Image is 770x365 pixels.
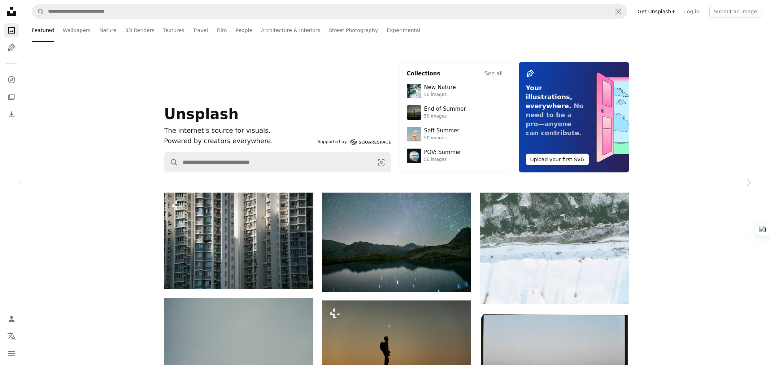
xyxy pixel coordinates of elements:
a: Nature [99,19,116,42]
a: Film [217,19,227,42]
p: Powered by creators everywhere. [164,136,315,146]
a: Explore [4,72,19,87]
h1: The internet’s source for visuals. [164,126,315,136]
button: Search Unsplash [165,153,178,172]
button: Submit an image [709,6,761,17]
div: New Nature [424,84,456,91]
form: Find visuals sitewide [164,152,391,172]
a: Starry night sky over a calm mountain lake [322,239,471,245]
a: Soft Summer50 images [407,127,503,141]
a: End of Summer50 images [407,105,503,120]
a: Log in [680,6,704,17]
span: Unsplash [164,106,239,122]
button: Menu [4,346,19,361]
img: Snow covered landscape with frozen water [480,193,629,304]
form: Find visuals sitewide [32,4,627,19]
a: Tall apartment buildings with many windows and balconies. [164,237,313,244]
a: Log in / Sign up [4,312,19,326]
span: No need to be a pro—anyone can contribute. [526,102,584,137]
img: premium_photo-1749544311043-3a6a0c8d54af [407,127,421,141]
a: Get Unsplash+ [633,6,680,17]
a: Photos [4,23,19,38]
a: Next [727,148,770,217]
a: New Nature50 images [407,84,503,98]
h4: Collections [407,69,440,78]
button: Language [4,329,19,343]
a: POV: Summer50 images [407,149,503,163]
a: Download History [4,107,19,122]
img: premium_photo-1754398386796-ea3dec2a6302 [407,105,421,120]
a: Wallpapers [63,19,91,42]
a: 3D Renders [125,19,155,42]
button: Search Unsplash [32,5,44,18]
a: Architecture & Interiors [261,19,320,42]
a: People [236,19,253,42]
a: See all [484,69,503,78]
img: premium_photo-1755037089989-422ee333aef9 [407,84,421,98]
div: 50 images [424,135,460,141]
div: Soft Summer [424,127,460,135]
div: 50 images [424,157,461,163]
button: Visual search [372,153,391,172]
img: premium_photo-1753820185677-ab78a372b033 [407,149,421,163]
a: Silhouette of a hiker looking at the moon at sunset. [322,347,471,353]
a: Snow covered landscape with frozen water [480,245,629,251]
a: Collections [4,90,19,104]
div: End of Summer [424,106,466,113]
div: POV: Summer [424,149,461,156]
a: Illustrations [4,40,19,55]
img: Tall apartment buildings with many windows and balconies. [164,193,313,289]
a: Street Photography [329,19,378,42]
a: Textures [163,19,184,42]
button: Upload your first SVG [526,154,589,165]
a: Experimental [387,19,420,42]
div: 50 images [424,92,456,98]
span: Your illustrations, everywhere. [526,84,573,110]
div: 50 images [424,114,466,119]
a: Travel [193,19,208,42]
button: Visual search [610,5,627,18]
img: Starry night sky over a calm mountain lake [322,193,471,292]
a: Supported by [318,138,391,146]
